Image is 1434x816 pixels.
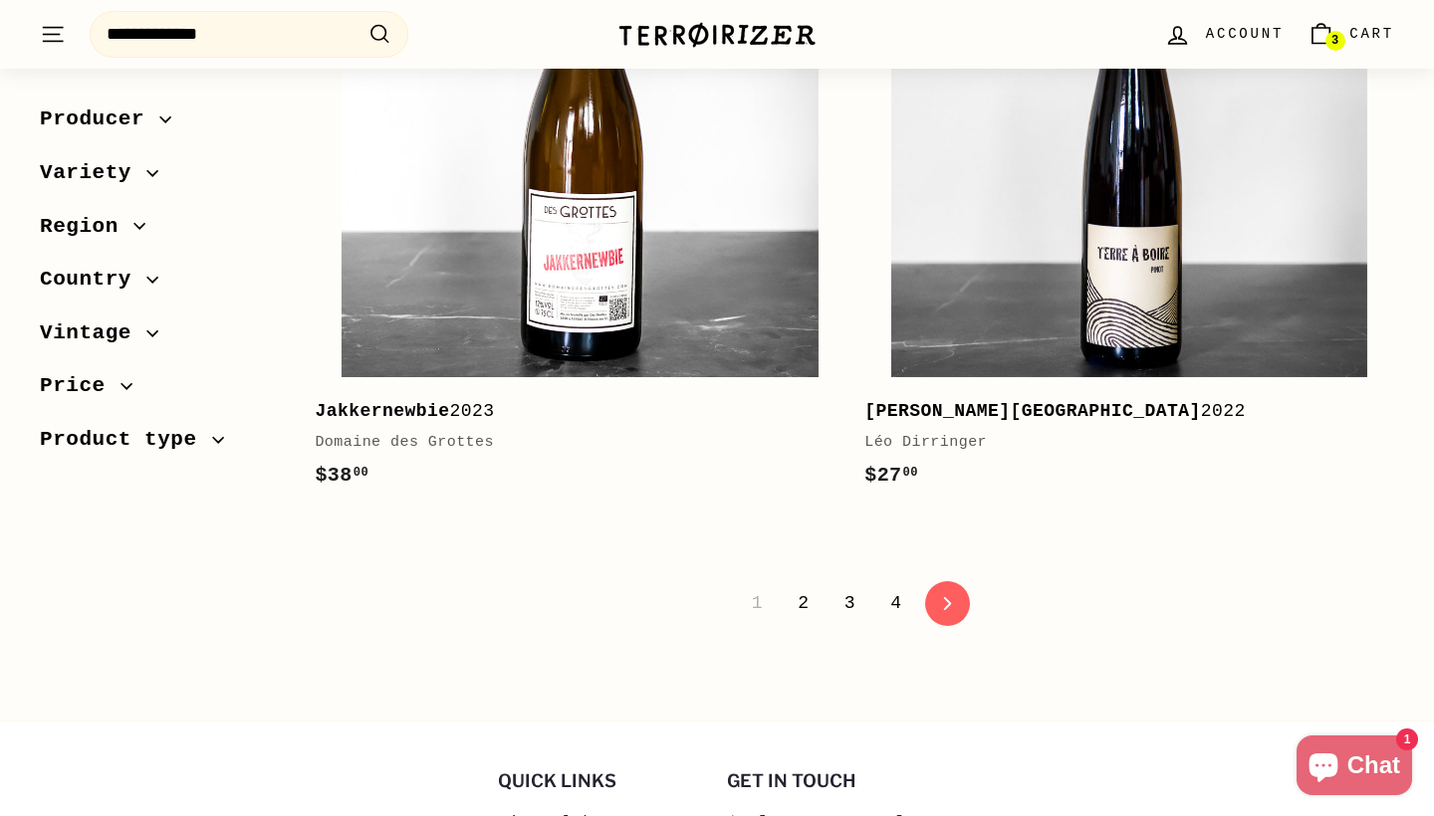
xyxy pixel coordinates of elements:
h2: Get in touch [727,771,936,791]
b: [PERSON_NAME][GEOGRAPHIC_DATA] [864,401,1201,421]
sup: 00 [354,466,368,480]
span: Country [40,263,146,297]
span: 3 [1331,34,1338,48]
button: Price [40,364,283,418]
b: Jakkernewbie [315,401,449,421]
a: Cart [1296,5,1406,64]
span: $27 [864,464,918,487]
span: 1 [740,586,775,620]
a: 4 [878,586,913,620]
span: Producer [40,102,159,136]
sup: 00 [903,466,918,480]
span: Product type [40,423,212,457]
span: $38 [315,464,368,487]
span: Region [40,209,133,243]
div: Léo Dirringer [864,431,1374,455]
div: 2023 [315,397,825,426]
a: Account [1152,5,1296,64]
span: Vintage [40,315,146,349]
div: 2022 [864,397,1374,426]
a: 3 [833,586,867,620]
span: Account [1206,23,1284,45]
button: Country [40,258,283,311]
a: 2 [786,586,821,620]
div: Domaine des Grottes [315,431,825,455]
inbox-online-store-chat: Shopify online store chat [1291,735,1418,800]
button: Region [40,204,283,258]
button: Variety [40,151,283,205]
span: Price [40,369,120,403]
h2: Quick links [498,771,707,791]
span: Cart [1349,23,1394,45]
button: Vintage [40,310,283,364]
button: Producer [40,98,283,151]
span: Variety [40,156,146,190]
button: Product type [40,418,283,472]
